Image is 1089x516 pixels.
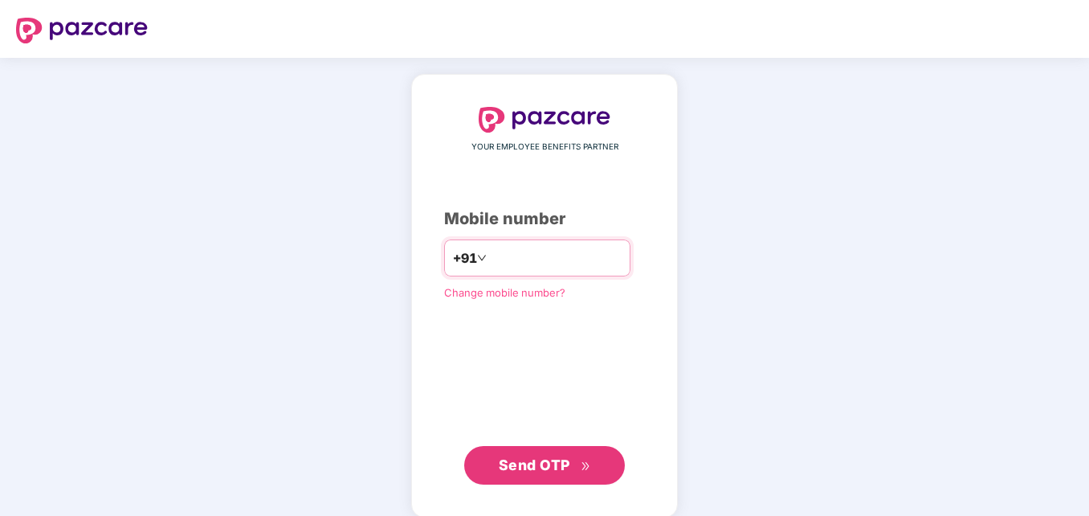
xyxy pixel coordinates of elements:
[471,141,618,154] span: YOUR EMPLOYEE BENEFITS PARTNER
[444,286,565,299] a: Change mobile number?
[444,207,645,231] div: Mobile number
[477,253,487,263] span: down
[464,446,625,485] button: Send OTPdouble-right
[479,107,610,133] img: logo
[581,461,591,472] span: double-right
[499,457,570,473] span: Send OTP
[16,18,148,43] img: logo
[453,248,477,268] span: +91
